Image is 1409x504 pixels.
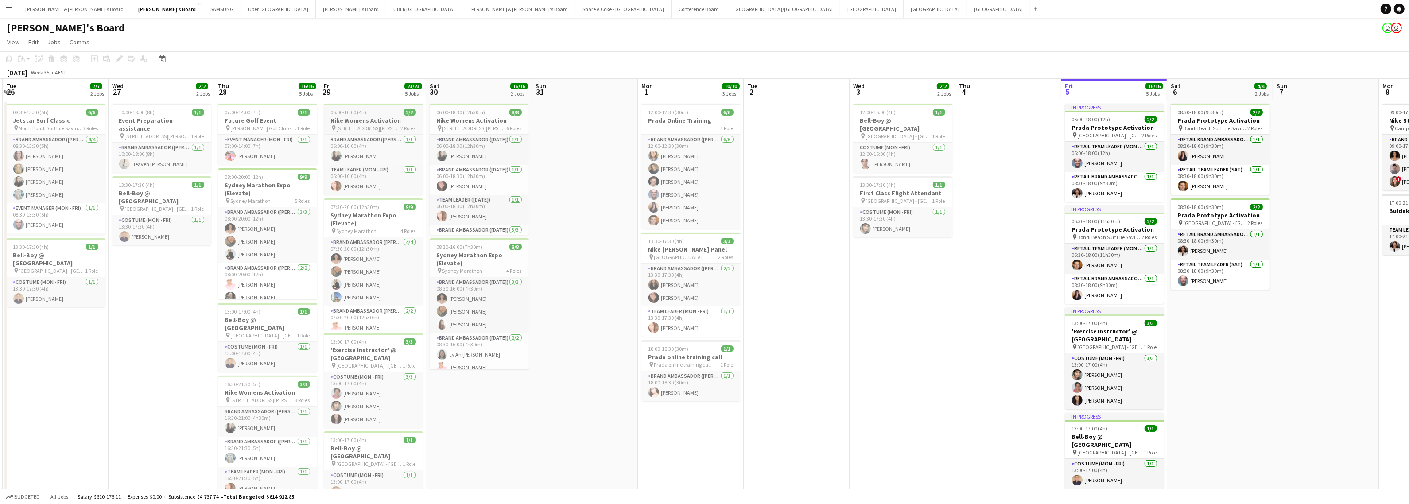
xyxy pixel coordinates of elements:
[1254,83,1267,89] span: 4/4
[430,277,529,333] app-card-role: Brand Ambassador ([DATE])3/308:30-16:00 (7h30m)[PERSON_NAME][PERSON_NAME][PERSON_NAME]
[196,90,210,97] div: 2 Jobs
[1065,104,1164,202] app-job-card: In progress06:00-18:00 (12h)2/2Prada Prototype Activation [GEOGRAPHIC_DATA] - [GEOGRAPHIC_DATA]2 ...
[641,116,741,124] h3: Prada Online Training
[331,338,367,345] span: 13:00-17:00 (4h)
[640,87,653,97] span: 1
[337,228,377,234] span: Sydney Marathon
[967,0,1030,18] button: [GEOGRAPHIC_DATA]
[442,125,507,132] span: [STREET_ADDRESS][PERSON_NAME]
[442,268,483,274] span: Sydney Marathon
[324,237,423,306] app-card-role: Brand Ambassador ([PERSON_NAME])4/407:30-20:00 (12h30m)[PERSON_NAME][PERSON_NAME][PERSON_NAME][PE...
[403,461,416,467] span: 1 Role
[1184,220,1248,226] span: [GEOGRAPHIC_DATA] - [GEOGRAPHIC_DATA]
[18,0,131,18] button: [PERSON_NAME] & [PERSON_NAME]'s Board
[324,211,423,227] h3: Sydney Marathon Expo (Elevate)
[932,198,945,204] span: 1 Role
[654,254,703,260] span: [GEOGRAPHIC_DATA]
[1065,205,1164,304] div: In progress06:30-18:00 (11h30m)2/2Prada Prototype Activation Bondi Beach Surf Life Saving Club2 R...
[853,116,952,132] h3: Bell-Boy @ [GEOGRAPHIC_DATA]
[1072,218,1121,225] span: 06:30-18:00 (11h30m)
[218,135,317,165] app-card-role: Event Manager (Mon - Fri)1/107:00-14:00 (7h)[PERSON_NAME]
[1178,109,1224,116] span: 08:30-18:00 (9h30m)
[324,306,423,349] app-card-role: Brand Ambassador ([PERSON_NAME])2/207:30-20:00 (12h30m)[PERSON_NAME]
[316,0,386,18] button: [PERSON_NAME]'s Board
[641,233,741,337] app-job-card: 13:30-17:30 (4h)3/3Nike [PERSON_NAME] Panel [GEOGRAPHIC_DATA]2 RolesBrand Ambassador ([PERSON_NAM...
[462,0,575,18] button: [PERSON_NAME] & [PERSON_NAME]'s Board
[6,277,105,307] app-card-role: Costume (Mon - Fri)1/113:30-17:30 (4h)[PERSON_NAME]
[125,205,191,212] span: [GEOGRAPHIC_DATA] - [GEOGRAPHIC_DATA]
[324,82,331,90] span: Fri
[112,189,211,205] h3: Bell-Boy @ [GEOGRAPHIC_DATA]
[13,109,49,116] span: 08:30-13:30 (5h)
[55,69,66,76] div: AEST
[1171,116,1270,124] h3: Prada Prototype Activation
[401,228,416,234] span: 4 Roles
[430,135,529,165] app-card-role: Brand Ambassador ([DATE])1/106:00-18:30 (12h30m)[PERSON_NAME]
[401,125,416,132] span: 2 Roles
[5,87,16,97] span: 26
[218,467,317,497] app-card-role: Team Leader (Mon - Fri)1/116:30-21:30 (5h)[PERSON_NAME]
[1065,307,1164,409] div: In progress13:00-17:00 (4h)3/3'Exercise Instructor' @ [GEOGRAPHIC_DATA] [GEOGRAPHIC_DATA] - [GEOG...
[654,361,711,368] span: Prada online training call
[203,0,241,18] button: SAMSUNG
[324,104,423,195] div: 06:00-10:00 (4h)2/2Nike Womens Activation [STREET_ADDRESS][PERSON_NAME]2 RolesBrand Ambassador ([...
[641,371,741,401] app-card-role: Brand Ambassador ([PERSON_NAME])1/118:00-18:30 (30m)[PERSON_NAME]
[404,83,422,89] span: 23/23
[7,21,125,35] h1: [PERSON_NAME]'s Board
[507,125,522,132] span: 6 Roles
[337,362,403,369] span: [GEOGRAPHIC_DATA] - [GEOGRAPHIC_DATA]
[297,125,310,132] span: 1 Role
[404,338,416,345] span: 3/3
[7,68,27,77] div: [DATE]
[331,204,380,210] span: 07:30-20:00 (12h30m)
[86,109,98,116] span: 6/6
[85,268,98,274] span: 1 Role
[6,238,105,307] app-job-card: 13:30-17:30 (4h)1/1Bell-Boy @ [GEOGRAPHIC_DATA] [GEOGRAPHIC_DATA] - [GEOGRAPHIC_DATA]1 RoleCostum...
[218,104,317,165] div: 07:00-14:00 (7h)1/1Future Golf Event [PERSON_NAME] Golf Club - [GEOGRAPHIC_DATA]1 RoleEvent Manag...
[90,90,104,97] div: 2 Jobs
[218,168,317,299] app-job-card: 08:00-20:00 (12h)9/9Sydney Marathon Expo (Elevate) Sydney Marathon5 RolesBrand Ambassador ([PERSO...
[852,87,865,97] span: 3
[125,133,191,140] span: [STREET_ADDRESS][PERSON_NAME]
[1178,204,1224,210] span: 08:30-18:00 (9h30m)
[853,104,952,173] app-job-card: 12:00-16:00 (4h)1/1Bell-Boy @ [GEOGRAPHIC_DATA] [GEOGRAPHIC_DATA] - [GEOGRAPHIC_DATA]1 RoleCostum...
[218,116,317,124] h3: Future Golf Event
[1391,23,1402,33] app-user-avatar: Andy Husen
[430,238,529,369] app-job-card: 08:30-16:00 (7h30m)8/8Sydney Marathon Expo (Elevate) Sydney Marathon4 RolesBrand Ambassador ([DAT...
[1169,87,1180,97] span: 6
[641,82,653,90] span: Mon
[324,470,423,500] app-card-role: Costume (Mon - Fri)1/113:00-17:00 (4h)[PERSON_NAME]
[933,182,945,188] span: 1/1
[721,125,734,132] span: 1 Role
[7,38,19,46] span: View
[404,204,416,210] span: 9/9
[721,345,734,352] span: 1/1
[853,189,952,197] h3: First Class Flight Attendant
[1171,260,1270,290] app-card-role: RETAIL Team Leader (Sat)1/108:30-18:00 (9h30m)[PERSON_NAME]
[1382,23,1393,33] app-user-avatar: Tennille Moore
[6,203,105,233] app-card-role: Event Manager (Mon - Fri)1/108:30-13:30 (5h)[PERSON_NAME]
[1065,244,1164,274] app-card-role: RETAIL Team Leader (Mon - Fri)1/106:30-18:00 (11h30m)[PERSON_NAME]
[1171,135,1270,165] app-card-role: RETAIL Brand Ambassador ([DATE])1/108:30-18:00 (9h30m)[PERSON_NAME]
[78,493,294,500] div: Salary $610 175.11 + Expenses $0.00 + Subsistence $4 737.74 =
[430,225,529,281] app-card-role: Brand Ambassador ([DATE])3/309:00-18:30 (9h30m)
[648,109,689,116] span: 12:00-12:30 (30m)
[49,493,70,500] span: All jobs
[430,251,529,267] h3: Sydney Marathon Expo (Elevate)
[430,165,529,195] app-card-role: Brand Ambassador ([DATE])1/106:00-18:30 (12h30m)[PERSON_NAME]
[297,332,310,339] span: 1 Role
[112,116,211,132] h3: Event Preparation assistance
[511,90,528,97] div: 2 Jobs
[536,82,546,90] span: Sun
[726,0,840,18] button: [GEOGRAPHIC_DATA]/[GEOGRAPHIC_DATA]
[331,437,367,443] span: 13:00-17:00 (4h)
[1146,90,1163,97] div: 5 Jobs
[575,0,672,18] button: Share A Coke - [GEOGRAPHIC_DATA]
[299,83,316,89] span: 16/16
[853,176,952,237] div: 13:30-17:30 (4h)1/1First Class Flight Attendant [GEOGRAPHIC_DATA] - [GEOGRAPHIC_DATA]1 RoleCostum...
[47,38,61,46] span: Jobs
[218,303,317,372] div: 13:00-17:00 (4h)1/1Bell-Boy @ [GEOGRAPHIC_DATA] [GEOGRAPHIC_DATA] - [GEOGRAPHIC_DATA]1 RoleCostum...
[722,90,739,97] div: 3 Jobs
[218,263,317,306] app-card-role: Brand Ambassador ([PERSON_NAME])2/208:00-20:00 (12h)[PERSON_NAME][PERSON_NAME]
